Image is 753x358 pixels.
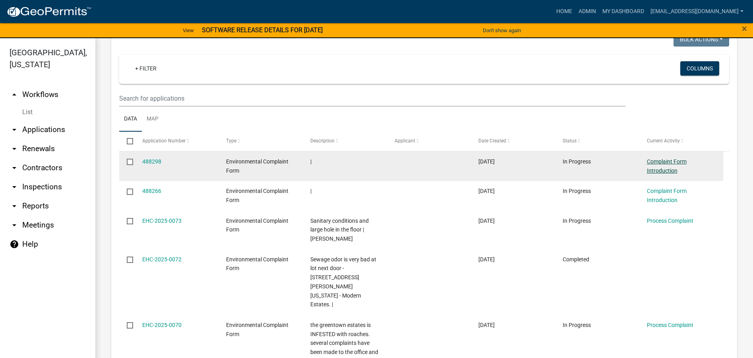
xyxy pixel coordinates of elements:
datatable-header-cell: Status [555,132,639,151]
datatable-header-cell: Description [303,132,387,151]
button: Bulk Actions [674,32,729,47]
span: Completed [563,256,589,263]
span: 10/06/2025 [478,218,495,224]
span: 10/03/2025 [478,256,495,263]
a: Map [142,107,163,132]
span: Date Created [478,138,506,144]
span: Type [226,138,236,144]
span: Environmental Complaint Form [226,188,288,203]
a: Process Complaint [647,218,693,224]
span: × [742,23,747,34]
span: Sewage odor is very bad at lot next door - 2700 N. Washington lot 117 - Modern Estates. | [310,256,376,308]
span: Description [310,138,335,144]
span: 10/02/2025 [478,322,495,328]
button: Columns [680,61,719,76]
i: arrow_drop_up [10,90,19,99]
a: 488298 [142,158,161,165]
i: arrow_drop_down [10,220,19,230]
a: Process Complaint [647,322,693,328]
span: Environmental Complaint Form [226,158,288,174]
input: Search for applications [119,90,625,107]
datatable-header-cell: Type [219,132,303,151]
span: Status [563,138,577,144]
a: EHC-2025-0070 [142,322,182,328]
span: In Progress [563,218,591,224]
a: Complaint Form Introduction [647,188,687,203]
i: arrow_drop_down [10,201,19,211]
datatable-header-cell: Current Activity [639,132,723,151]
span: 10/06/2025 [478,158,495,165]
strong: SOFTWARE RELEASE DETAILS FOR [DATE] [202,26,323,34]
i: arrow_drop_down [10,125,19,134]
a: Admin [575,4,599,19]
button: Close [742,24,747,33]
a: + Filter [129,61,163,76]
span: Applicant [395,138,415,144]
a: Data [119,107,142,132]
span: In Progress [563,158,591,165]
span: Application Number [142,138,186,144]
span: Environmental Complaint Form [226,256,288,272]
i: help [10,239,19,249]
span: 10/06/2025 [478,188,495,194]
button: Don't show again [480,24,524,37]
a: EHC-2025-0072 [142,256,182,263]
span: Environmental Complaint Form [226,218,288,233]
a: [EMAIL_ADDRESS][DOMAIN_NAME] [647,4,747,19]
datatable-header-cell: Select [119,132,134,151]
a: EHC-2025-0073 [142,218,182,224]
span: | [310,188,312,194]
a: 488266 [142,188,161,194]
a: Home [553,4,575,19]
datatable-header-cell: Applicant [387,132,471,151]
span: Current Activity [647,138,680,144]
a: View [180,24,197,37]
i: arrow_drop_down [10,182,19,192]
i: arrow_drop_down [10,144,19,154]
i: arrow_drop_down [10,163,19,173]
span: Sanitary conditions and large hole in the floor | Samantha Milburn [310,218,369,242]
a: My Dashboard [599,4,647,19]
datatable-header-cell: Date Created [471,132,555,151]
datatable-header-cell: Application Number [134,132,219,151]
span: In Progress [563,322,591,328]
span: | [310,158,312,165]
span: Environmental Complaint Form [226,322,288,337]
a: Complaint Form Introduction [647,158,687,174]
span: In Progress [563,188,591,194]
